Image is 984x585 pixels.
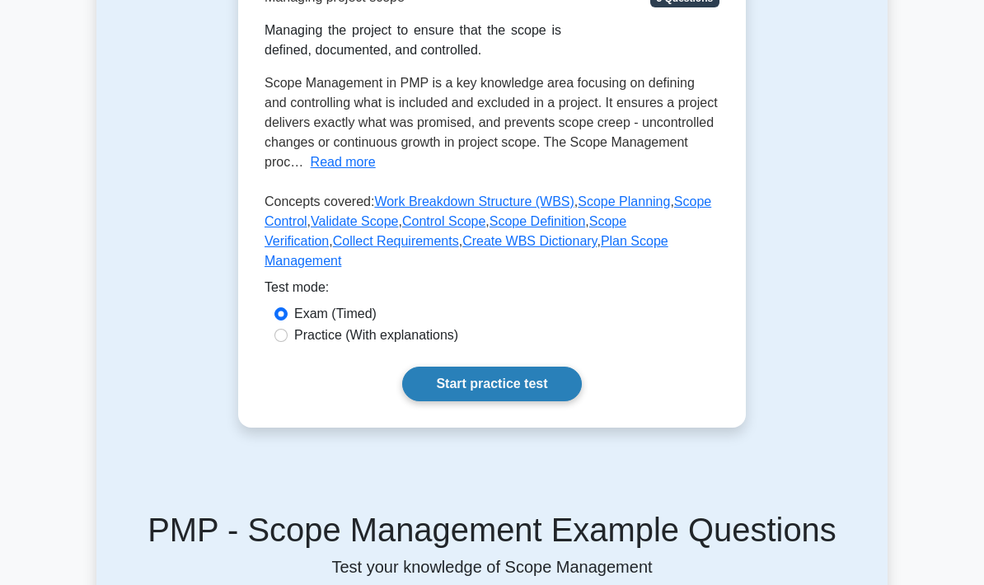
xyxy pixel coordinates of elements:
[116,511,868,550] h5: PMP - Scope Management Example Questions
[265,192,719,278] p: Concepts covered: , , , , , , , , ,
[374,194,574,208] a: Work Breakdown Structure (WBS)
[402,367,581,401] a: Start practice test
[265,76,718,169] span: Scope Management in PMP is a key knowledge area focusing on defining and controlling what is incl...
[490,214,586,228] a: Scope Definition
[265,214,626,248] a: Scope Verification
[311,214,398,228] a: Validate Scope
[294,304,377,324] label: Exam (Timed)
[311,152,376,172] button: Read more
[333,234,459,248] a: Collect Requirements
[265,194,711,228] a: Scope Control
[462,234,597,248] a: Create WBS Dictionary
[265,278,719,304] div: Test mode:
[294,325,458,345] label: Practice (With explanations)
[402,214,485,228] a: Control Scope
[265,21,561,60] div: Managing the project to ensure that the scope is defined, documented, and controlled.
[116,557,868,577] p: Test your knowledge of Scope Management
[265,234,668,268] a: Plan Scope Management
[578,194,670,208] a: Scope Planning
